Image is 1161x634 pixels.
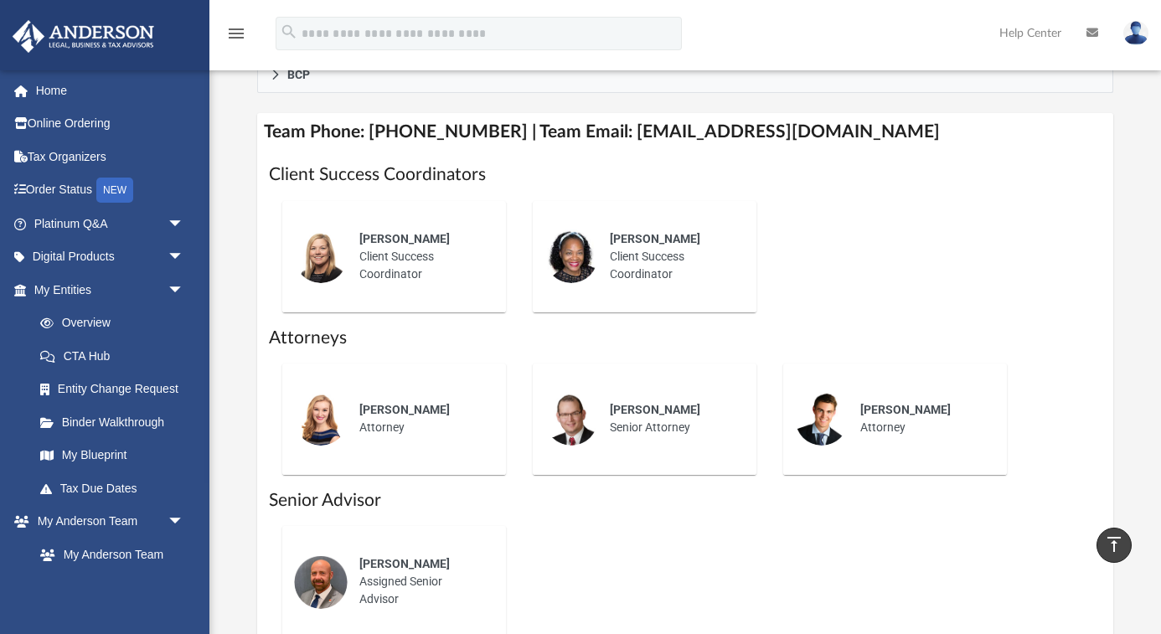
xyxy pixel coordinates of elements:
a: My Entitiesarrow_drop_down [12,273,209,307]
span: arrow_drop_down [168,240,201,275]
div: Assigned Senior Advisor [348,544,494,620]
h1: Client Success Coordinators [269,162,1102,187]
a: Binder Walkthrough [23,405,209,439]
h1: Senior Advisor [269,488,1102,513]
a: Entity Change Request [23,373,209,406]
a: menu [226,32,246,44]
a: Digital Productsarrow_drop_down [12,240,209,274]
i: search [280,23,298,41]
a: Home [12,74,209,107]
a: Platinum Q&Aarrow_drop_down [12,207,209,240]
a: Tax Organizers [12,140,209,173]
span: arrow_drop_down [168,273,201,307]
a: Overview [23,307,209,340]
i: menu [226,23,246,44]
a: BCP [257,57,1113,93]
span: [PERSON_NAME] [860,403,951,416]
h1: Attorneys [269,326,1102,350]
a: My Anderson Team [23,538,193,571]
div: Client Success Coordinator [348,219,494,295]
img: Anderson Advisors Platinum Portal [8,20,159,53]
img: thumbnail [294,555,348,609]
a: Online Ordering [12,107,209,141]
div: Attorney [849,389,995,448]
span: [PERSON_NAME] [359,403,450,416]
span: [PERSON_NAME] [359,557,450,570]
i: vertical_align_top [1104,534,1124,554]
span: [PERSON_NAME] [359,232,450,245]
a: vertical_align_top [1096,528,1132,563]
span: [PERSON_NAME] [610,232,700,245]
div: NEW [96,178,133,203]
img: thumbnail [544,229,598,283]
span: arrow_drop_down [168,207,201,241]
div: Client Success Coordinator [598,219,745,295]
span: BCP [287,69,310,80]
h4: Team Phone: [PHONE_NUMBER] | Team Email: [EMAIL_ADDRESS][DOMAIN_NAME] [257,113,1113,151]
img: thumbnail [795,392,849,446]
a: Order StatusNEW [12,173,209,208]
a: My Anderson Teamarrow_drop_down [12,505,201,539]
div: Senior Attorney [598,389,745,448]
img: User Pic [1123,21,1148,45]
a: CTA Hub [23,339,209,373]
span: arrow_drop_down [168,505,201,539]
span: [PERSON_NAME] [610,403,700,416]
img: thumbnail [294,229,348,283]
a: My Blueprint [23,439,201,472]
a: Tax Due Dates [23,472,209,505]
img: thumbnail [544,392,598,446]
a: Anderson System [23,571,201,605]
img: thumbnail [294,392,348,446]
div: Attorney [348,389,494,448]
